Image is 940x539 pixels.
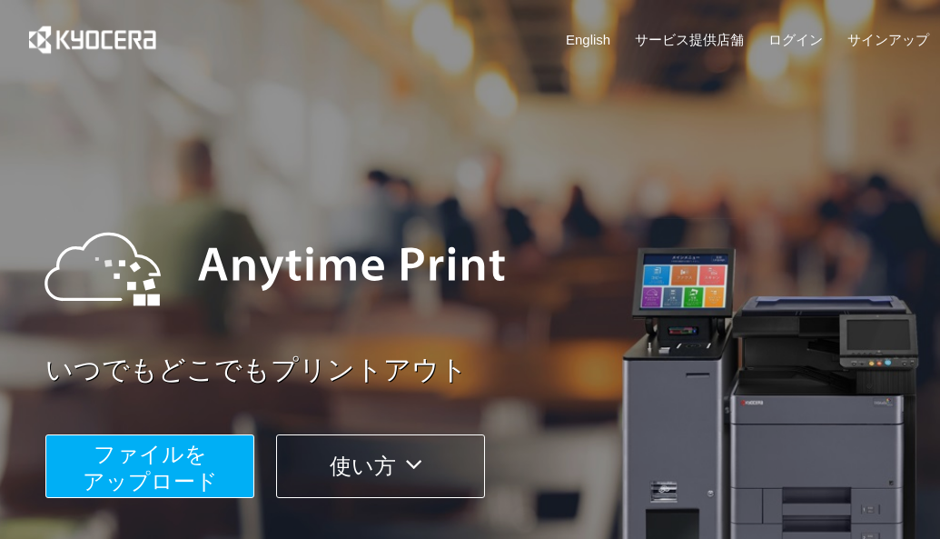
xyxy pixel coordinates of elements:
[276,434,485,498] button: 使い方
[635,30,744,49] a: サービス提供店舗
[847,30,929,49] a: サインアップ
[83,442,218,494] span: ファイルを ​​アップロード
[768,30,823,49] a: ログイン
[45,434,254,498] button: ファイルを​​アップロード
[566,30,610,49] a: English
[45,351,940,390] a: いつでもどこでもプリントアウト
